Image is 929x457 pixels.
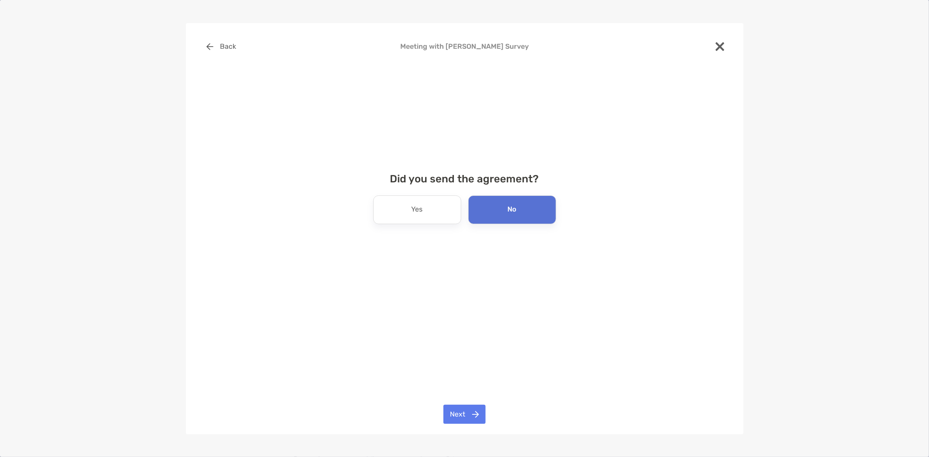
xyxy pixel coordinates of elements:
h4: Meeting with [PERSON_NAME] Survey [200,42,730,50]
img: close modal [716,42,724,51]
p: No [508,203,517,217]
p: Yes [412,203,423,217]
img: button icon [206,43,213,50]
h4: Did you send the agreement? [200,173,730,185]
button: Next [443,405,486,424]
img: button icon [472,411,479,418]
button: Back [200,37,243,56]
